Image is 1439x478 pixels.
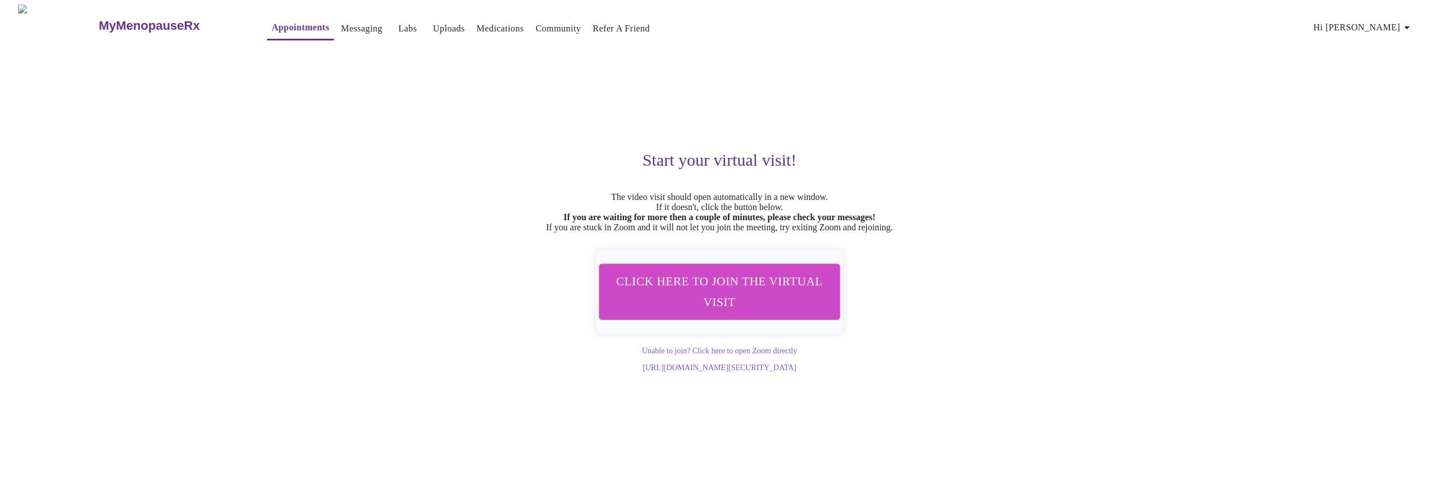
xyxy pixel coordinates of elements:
[642,363,796,372] a: [URL][DOMAIN_NAME][SECURITY_DATA]
[531,17,586,40] button: Community
[267,16,333,40] button: Appointments
[477,21,524,37] a: Medications
[1309,16,1418,39] button: Hi [PERSON_NAME]
[18,4,97,47] img: MyMenopauseRx Logo
[564,212,876,222] strong: If you are waiting for more then a couple of minutes, please check your messages!
[1314,20,1414,35] span: Hi [PERSON_NAME]
[536,21,581,37] a: Community
[642,347,797,355] a: Unable to join? Click here to open Zoom directly
[599,263,841,320] button: Click here to join the virtual visit
[99,19,200,33] h3: MyMenopauseRx
[373,192,1066,233] p: The video visit should open automatically in a new window. If it doesn't, click the button below....
[341,21,382,37] a: Messaging
[613,271,826,312] span: Click here to join the virtual visit
[373,151,1066,170] h3: Start your virtual visit!
[337,17,387,40] button: Messaging
[390,17,426,40] button: Labs
[97,6,245,45] a: MyMenopauseRx
[399,21,417,37] a: Labs
[428,17,469,40] button: Uploads
[593,21,650,37] a: Refer a Friend
[433,21,465,37] a: Uploads
[472,17,528,40] button: Medications
[271,20,329,35] a: Appointments
[589,17,655,40] button: Refer a Friend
